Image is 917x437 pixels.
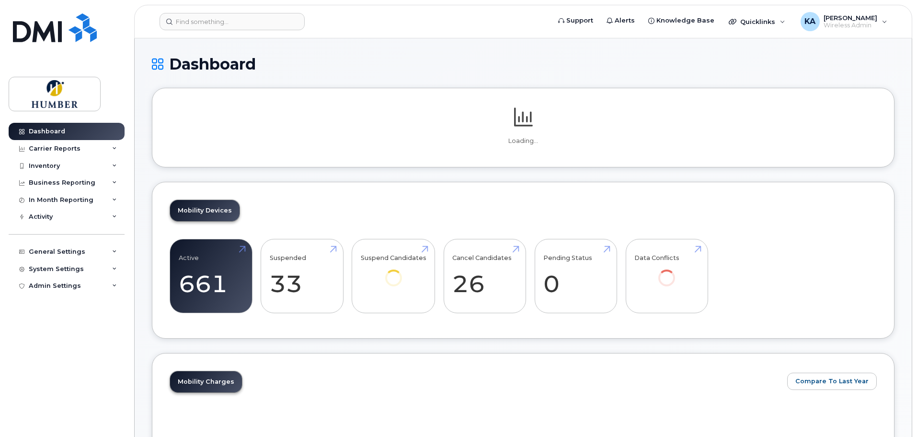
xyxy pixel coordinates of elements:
a: Suspended 33 [270,245,334,308]
span: Compare To Last Year [795,377,869,386]
h1: Dashboard [152,56,894,72]
p: Loading... [170,137,877,145]
a: Suspend Candidates [361,245,426,300]
a: Pending Status 0 [543,245,608,308]
a: Active 661 [179,245,243,308]
button: Compare To Last Year [787,373,877,390]
a: Data Conflicts [634,245,699,300]
a: Cancel Candidates 26 [452,245,517,308]
a: Mobility Charges [170,371,242,392]
a: Mobility Devices [170,200,240,221]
